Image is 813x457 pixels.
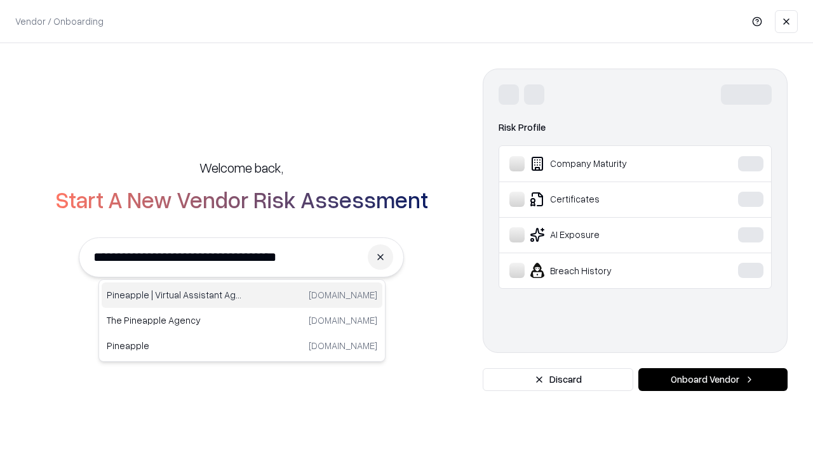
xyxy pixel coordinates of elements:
div: Company Maturity [509,156,699,171]
div: Breach History [509,263,699,278]
div: Suggestions [98,279,386,362]
div: Risk Profile [499,120,772,135]
h5: Welcome back, [199,159,283,176]
p: The Pineapple Agency [107,314,242,327]
div: AI Exposure [509,227,699,242]
p: [DOMAIN_NAME] [309,314,377,327]
p: Vendor / Onboarding [15,15,104,28]
p: Pineapple | Virtual Assistant Agency [107,288,242,301]
p: Pineapple [107,339,242,352]
button: Discard [483,368,633,391]
p: [DOMAIN_NAME] [309,288,377,301]
h2: Start A New Vendor Risk Assessment [55,187,428,212]
p: [DOMAIN_NAME] [309,339,377,352]
button: Onboard Vendor [638,368,788,391]
div: Certificates [509,192,699,207]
